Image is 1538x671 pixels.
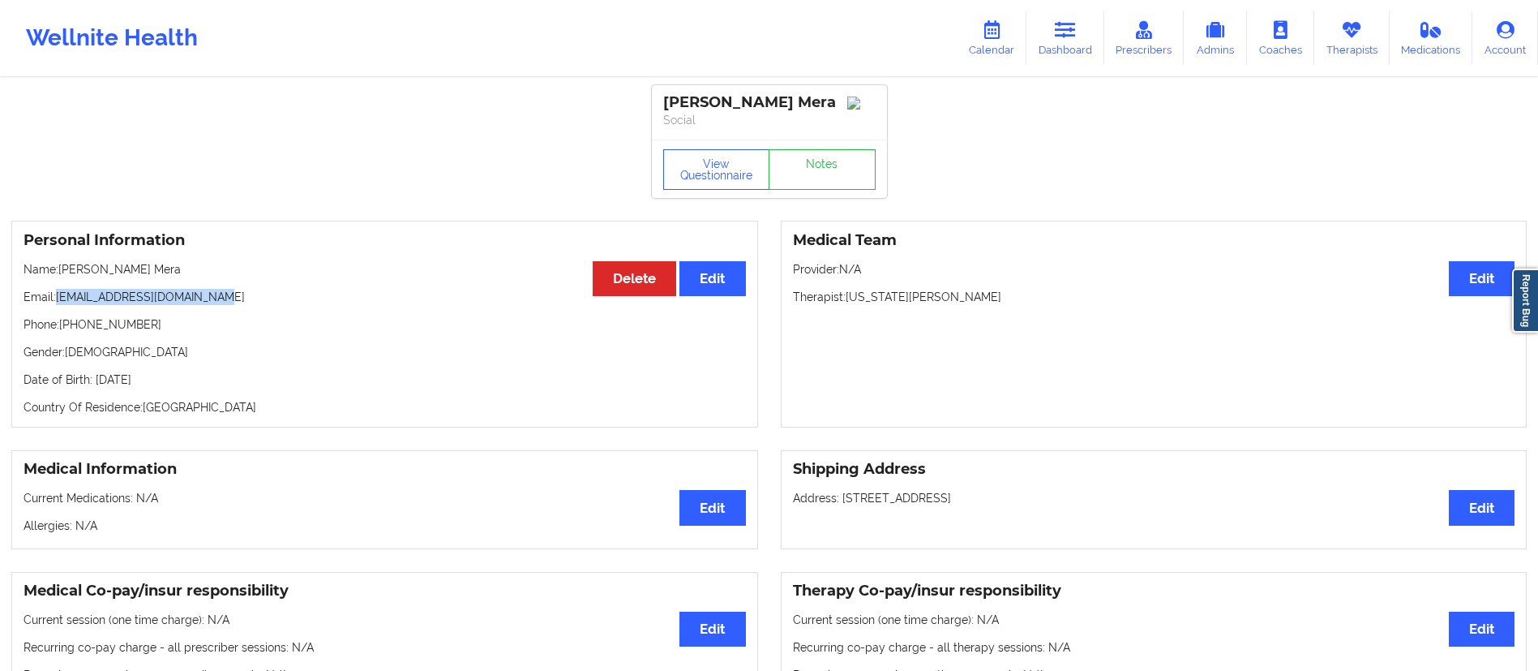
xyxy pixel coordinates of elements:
[1104,11,1185,65] a: Prescribers
[1472,11,1538,65] a: Account
[24,316,746,333] p: Phone: [PHONE_NUMBER]
[1314,11,1390,65] a: Therapists
[1449,612,1514,647] button: Edit
[24,344,746,360] p: Gender: [DEMOGRAPHIC_DATA]
[24,582,746,600] h3: Medical Co-pay/insur responsibility
[793,490,1515,506] p: Address: [STREET_ADDRESS]
[663,93,876,112] div: [PERSON_NAME] Mera
[593,261,676,296] button: Delete
[1449,490,1514,525] button: Edit
[24,518,746,534] p: Allergies: N/A
[679,261,745,296] button: Edit
[679,490,745,525] button: Edit
[24,231,746,250] h3: Personal Information
[24,372,746,388] p: Date of Birth: [DATE]
[24,261,746,277] p: Name: [PERSON_NAME] Mera
[793,261,1515,277] p: Provider: N/A
[957,11,1026,65] a: Calendar
[793,639,1515,656] p: Recurring co-pay charge - all therapy sessions : N/A
[1184,11,1247,65] a: Admins
[24,490,746,506] p: Current Medications: N/A
[793,289,1515,305] p: Therapist: [US_STATE][PERSON_NAME]
[24,399,746,415] p: Country Of Residence: [GEOGRAPHIC_DATA]
[793,582,1515,600] h3: Therapy Co-pay/insur responsibility
[24,460,746,479] h3: Medical Information
[663,149,770,190] button: View Questionnaire
[1449,261,1514,296] button: Edit
[679,612,745,647] button: Edit
[24,639,746,656] p: Recurring co-pay charge - all prescriber sessions : N/A
[793,460,1515,479] h3: Shipping Address
[847,97,876,110] img: Image%2Fplaceholer-image.png
[24,612,746,628] p: Current session (one time charge): N/A
[663,112,876,128] p: Social
[769,149,876,190] a: Notes
[24,289,746,305] p: Email: [EMAIL_ADDRESS][DOMAIN_NAME]
[1247,11,1314,65] a: Coaches
[1026,11,1104,65] a: Dashboard
[793,231,1515,250] h3: Medical Team
[1512,269,1538,333] a: Report Bug
[1390,11,1473,65] a: Medications
[793,612,1515,628] p: Current session (one time charge): N/A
